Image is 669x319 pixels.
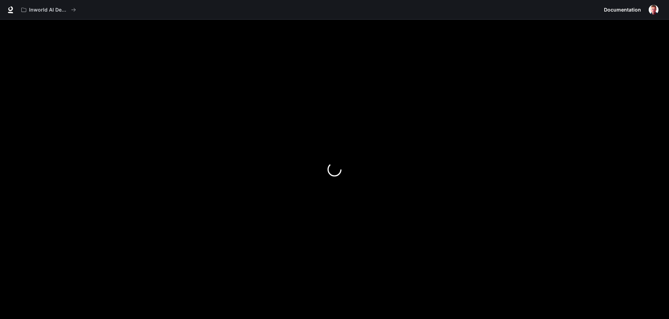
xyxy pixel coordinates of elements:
[647,3,661,17] button: User avatar
[601,3,644,17] a: Documentation
[29,7,68,13] p: Inworld AI Demos
[649,5,659,15] img: User avatar
[604,6,641,14] span: Documentation
[18,3,79,17] button: All workspaces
